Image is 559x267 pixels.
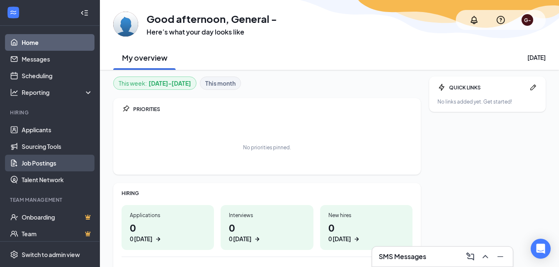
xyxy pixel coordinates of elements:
svg: Collapse [80,9,89,17]
button: ComposeMessage [463,250,476,263]
div: 0 [DATE] [229,235,251,243]
svg: ComposeMessage [465,252,475,262]
div: Open Intercom Messenger [531,239,551,259]
a: Interviews00 [DATE]ArrowRight [221,205,313,250]
div: Switch to admin view [22,250,80,259]
svg: ArrowRight [353,235,361,243]
a: Scheduling [22,67,93,84]
div: No priorities pinned. [243,144,291,151]
h3: SMS Messages [379,252,426,261]
a: New hires00 [DATE]ArrowRight [320,205,412,250]
div: G- [524,17,531,24]
div: Applications [130,212,206,219]
div: QUICK LINKS [449,84,526,91]
svg: ArrowRight [154,235,162,243]
a: Job Postings [22,155,93,171]
div: This week : [119,79,191,88]
h1: 0 [328,220,404,243]
div: 0 [DATE] [328,235,351,243]
button: Minimize [493,250,506,263]
div: Hiring [10,109,91,116]
svg: QuestionInfo [496,15,506,25]
svg: Bolt [437,83,446,91]
svg: WorkstreamLogo [9,8,17,17]
a: Messages [22,51,93,67]
div: 0 [DATE] [130,235,152,243]
h2: My overview [122,52,167,63]
div: Team Management [10,196,91,203]
a: Home [22,34,93,51]
div: Reporting [22,88,93,96]
div: No links added yet. Get started! [437,98,537,105]
div: HIRING [122,190,412,197]
div: Interviews [229,212,305,219]
svg: Minimize [495,252,505,262]
a: Applications00 [DATE]ArrowRight [122,205,214,250]
svg: ChevronUp [480,252,490,262]
a: TeamCrown [22,225,93,242]
div: New hires [328,212,404,219]
h1: 0 [229,220,305,243]
svg: ArrowRight [253,235,261,243]
a: OnboardingCrown [22,209,93,225]
svg: Notifications [469,15,479,25]
svg: Pen [529,83,537,91]
h1: Good afternoon, General - [147,12,277,26]
img: General - [113,12,138,37]
a: Talent Network [22,171,93,188]
a: Applicants [22,121,93,138]
svg: Analysis [10,88,18,96]
button: ChevronUp [478,250,491,263]
h1: 0 [130,220,206,243]
a: Sourcing Tools [22,138,93,155]
div: PRIORITIES [133,106,412,113]
h3: Here’s what your day looks like [147,27,277,37]
b: This month [205,79,236,88]
b: [DATE] - [DATE] [149,79,191,88]
svg: Pin [122,105,130,113]
div: [DATE] [527,53,546,62]
svg: Settings [10,250,18,259]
